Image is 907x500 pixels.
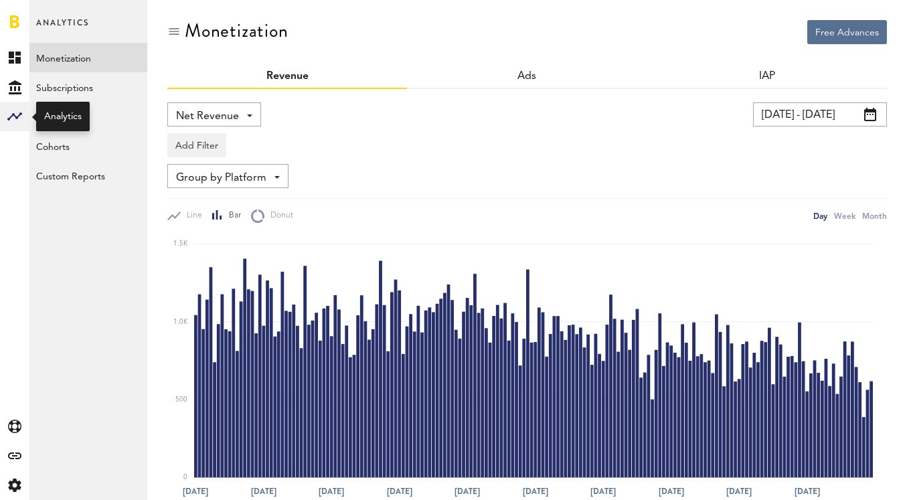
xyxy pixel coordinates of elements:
a: Monetization [29,43,147,72]
iframe: Opens a widget where you can find more information [803,460,894,493]
text: [DATE] [659,485,684,497]
text: [DATE] [455,485,480,497]
text: [DATE] [387,485,412,497]
text: 500 [175,396,187,403]
text: 1.5K [173,241,188,248]
button: Add Filter [167,133,226,157]
a: Acquisition [29,102,147,131]
div: Analytics [44,110,82,123]
text: 1.0K [173,319,188,325]
span: Net Revenue [176,105,239,128]
div: Day [813,209,827,223]
a: Subscriptions [29,72,147,102]
a: Revenue [266,71,309,82]
text: [DATE] [183,485,208,497]
div: Month [862,209,887,223]
text: [DATE] [319,485,344,497]
text: 0 [183,474,187,481]
a: Custom Reports [29,161,147,190]
button: Free Advances [807,20,887,44]
span: Line [181,210,202,222]
text: [DATE] [251,485,276,497]
span: Analytics [36,15,89,43]
a: IAP [759,71,775,82]
span: Group by Platform [176,167,266,189]
text: [DATE] [523,485,548,497]
text: [DATE] [726,485,752,497]
span: Bar [223,210,241,222]
div: Week [834,209,855,223]
a: Cohorts [29,131,147,161]
div: Monetization [185,20,288,41]
a: Ads [517,71,536,82]
text: [DATE] [590,485,616,497]
text: [DATE] [795,485,820,497]
span: Donut [264,210,293,222]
